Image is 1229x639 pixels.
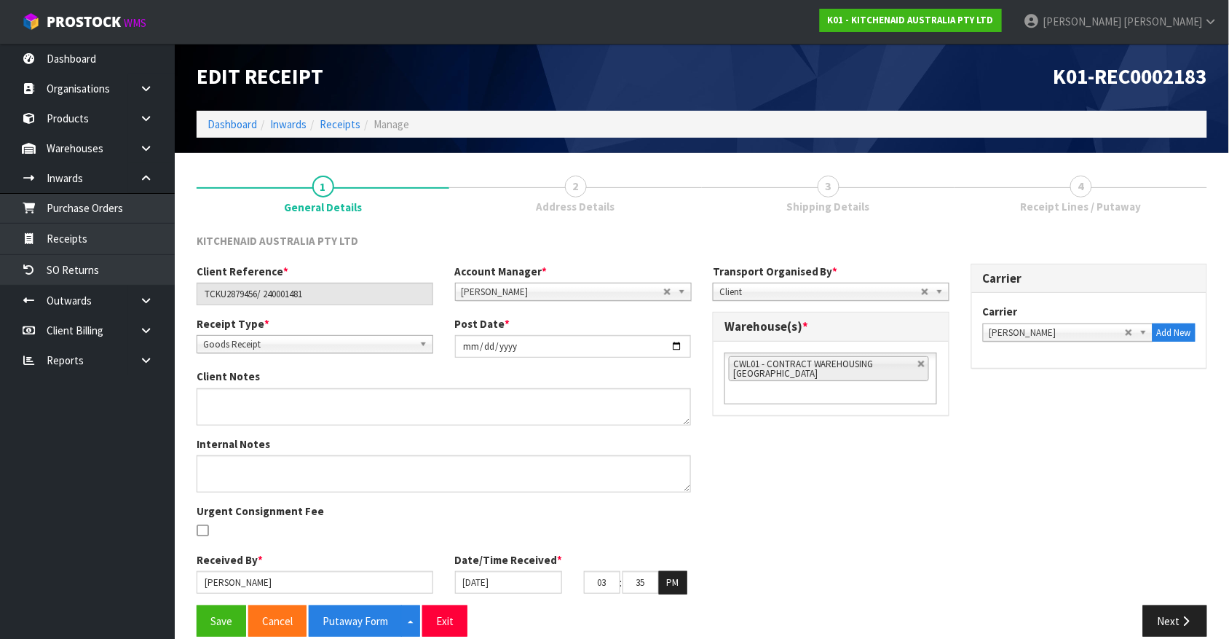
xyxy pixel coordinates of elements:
span: KITCHENAID AUSTRALIA PTY LTD [197,234,358,248]
span: CWL01 - CONTRACT WAREHOUSING [GEOGRAPHIC_DATA] [733,358,874,380]
a: K01 - KITCHENAID AUSTRALIA PTY LTD [820,9,1002,32]
label: Account Manager [455,264,548,279]
span: Manage [374,117,409,131]
button: Add New [1153,324,1196,342]
span: [PERSON_NAME] [989,324,1126,342]
span: Goods Receipt [203,336,414,353]
label: Urgent Consignment Fee [197,503,324,519]
small: WMS [124,16,146,30]
button: Next [1143,605,1207,637]
a: Dashboard [208,117,257,131]
label: Client Notes [197,369,260,384]
label: Transport Organised By [713,264,838,279]
span: [PERSON_NAME] [1123,15,1202,28]
input: Client Reference [197,283,433,305]
strong: K01 - KITCHENAID AUSTRALIA PTY LTD [828,14,994,26]
span: 1 [312,176,334,197]
button: Putaway Form [309,605,402,637]
span: ProStock [47,12,121,31]
label: Received By [197,552,263,568]
h3: Warehouse(s) [724,320,938,334]
h3: Carrier [983,272,1196,286]
span: [PERSON_NAME] [462,283,663,301]
a: Receipts [320,117,360,131]
span: [PERSON_NAME] [1043,15,1121,28]
label: Internal Notes [197,436,270,452]
label: Post Date [455,316,510,332]
span: General Details [284,200,362,215]
span: Address Details [537,199,615,214]
span: 2 [565,176,587,197]
span: 3 [818,176,839,197]
button: PM [659,571,687,595]
td: : [620,571,623,595]
span: 4 [1070,176,1092,197]
label: Receipt Type [197,316,269,332]
label: Date/Time Received [455,552,563,568]
span: K01-REC0002183 [1054,63,1207,90]
input: Date/Time received [455,571,562,594]
input: MM [623,571,659,594]
label: Carrier [983,304,1018,319]
img: cube-alt.png [22,12,40,31]
label: Client Reference [197,264,288,279]
a: Inwards [270,117,307,131]
span: Shipping Details [787,199,870,214]
span: Client [719,283,921,301]
button: Save [197,605,246,637]
input: HH [584,571,620,594]
span: Receipt Lines / Putaway [1021,199,1142,214]
span: Edit Receipt [197,63,323,90]
button: Exit [422,605,467,637]
button: Cancel [248,605,307,637]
